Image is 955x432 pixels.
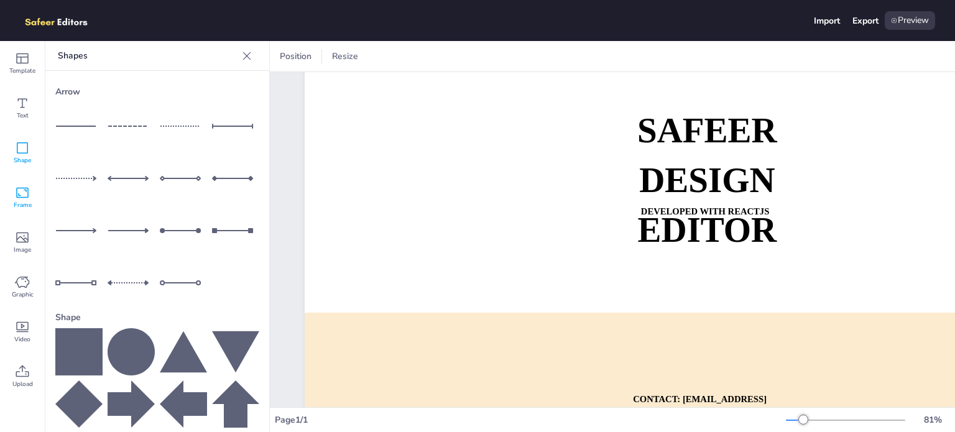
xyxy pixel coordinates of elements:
div: Export [852,15,879,27]
span: Upload [12,379,33,389]
span: Frame [14,200,32,210]
strong: DEVELOPED WITH REACTJS [641,206,770,216]
strong: SAFEER [637,111,777,149]
span: Image [14,245,31,255]
div: Preview [885,11,935,30]
div: Import [814,15,840,27]
div: 81 % [918,414,948,426]
img: logo.png [20,11,106,30]
span: Shape [14,155,31,165]
span: Resize [330,50,361,62]
span: Video [14,334,30,344]
strong: DESIGN EDITOR [637,160,777,249]
span: Template [9,66,35,76]
p: Shapes [58,41,237,71]
div: Shape [55,306,259,328]
div: Arrow [55,81,259,103]
span: Text [17,111,29,121]
span: Position [277,50,314,62]
span: Graphic [12,290,34,300]
strong: CONTACT: [EMAIL_ADDRESS][DOMAIN_NAME] [633,394,767,418]
div: Page 1 / 1 [275,414,786,426]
